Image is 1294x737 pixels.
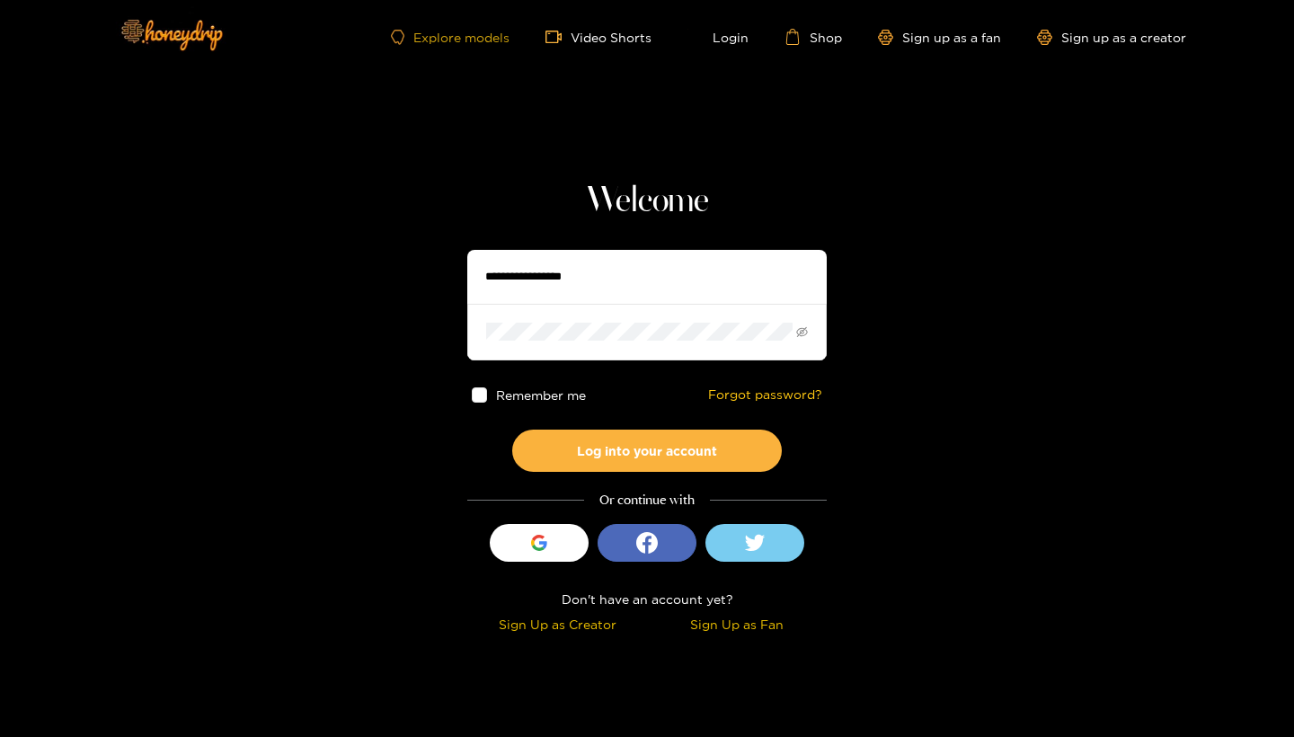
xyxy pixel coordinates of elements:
div: Sign Up as Creator [472,614,643,635]
span: Remember me [496,388,586,402]
h1: Welcome [467,180,827,223]
button: Log into your account [512,430,782,472]
a: Sign up as a fan [878,30,1001,45]
div: Sign Up as Fan [651,614,822,635]
a: Video Shorts [545,29,651,45]
span: video-camera [545,29,571,45]
a: Forgot password? [708,387,822,403]
div: Or continue with [467,490,827,511]
a: Explore models [391,30,510,45]
div: Don't have an account yet? [467,589,827,609]
a: Sign up as a creator [1037,30,1186,45]
span: eye-invisible [796,326,808,338]
a: Shop [784,29,842,45]
a: Login [687,29,749,45]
